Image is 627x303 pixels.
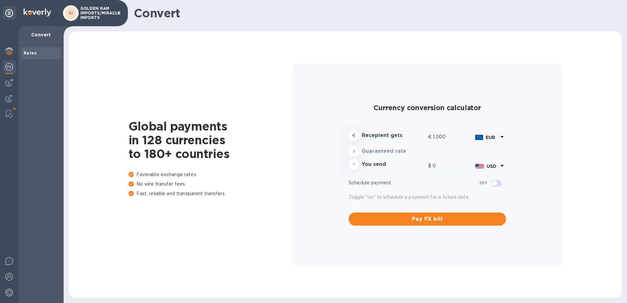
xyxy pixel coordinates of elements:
[362,161,426,168] h3: You send
[362,148,426,154] h3: Guaranteed rate
[486,135,495,140] b: EUR
[349,212,506,226] button: Pay FX bill
[433,161,473,171] input: Amount
[80,6,113,20] p: GOLDEN RAM IMPORTS/MIRACLE IMPORTS
[134,6,617,20] h1: Convert
[129,181,293,188] p: No wire transfer fees.
[24,31,58,38] p: Convert
[3,7,16,20] div: Unpin categories
[354,215,501,223] span: Pay FX bill
[349,146,359,156] div: x
[129,171,293,178] p: Favorable exchange rates.
[349,159,359,170] div: =
[129,190,293,197] p: Fast, reliable and transparent transfers.
[5,63,13,71] img: Foreign exchange
[362,132,426,139] h3: Recepient gets
[352,133,355,138] strong: €
[349,194,506,201] p: Toggle "on" to schedule a payment for a future date.
[433,132,473,142] input: Amount
[349,179,479,186] p: Schedule payment
[129,119,293,161] h1: Global payments in 128 currencies to 180+ countries
[479,180,487,185] b: Off
[428,161,433,171] div: $
[24,51,37,55] b: Rates
[69,10,73,15] b: GI
[475,164,484,169] img: USD
[24,9,51,16] img: Logo
[487,164,496,169] b: USD
[428,132,433,142] div: €
[349,104,506,112] h2: Currency conversion calculator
